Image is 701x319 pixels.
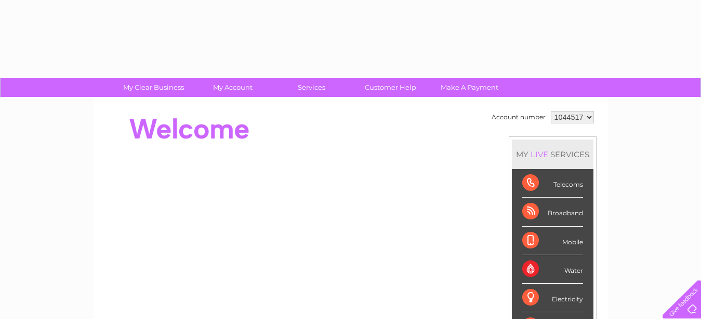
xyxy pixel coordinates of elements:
[427,78,512,97] a: Make A Payment
[522,227,583,255] div: Mobile
[190,78,275,97] a: My Account
[269,78,354,97] a: Services
[522,169,583,198] div: Telecoms
[522,198,583,226] div: Broadband
[528,149,550,159] div: LIVE
[512,140,593,169] div: MY SERVICES
[489,108,548,126] td: Account number
[348,78,433,97] a: Customer Help
[522,255,583,284] div: Water
[111,78,196,97] a: My Clear Business
[522,284,583,312] div: Electricity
